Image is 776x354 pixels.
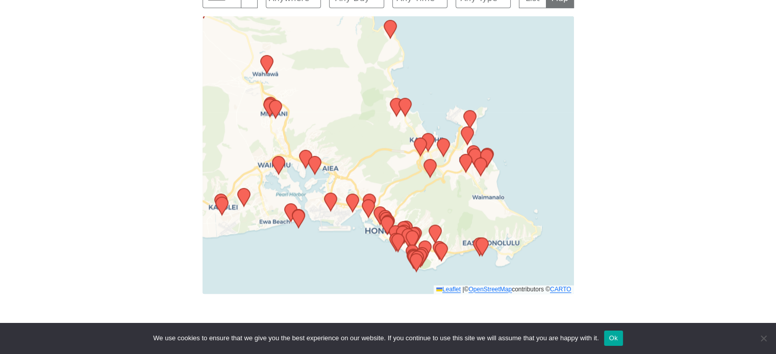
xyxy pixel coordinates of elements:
[462,286,464,293] span: |
[434,285,574,294] div: © contributors ©
[604,331,623,346] button: Ok
[758,333,768,343] span: No
[153,333,598,343] span: We use cookies to ensure that we give you the best experience on our website. If you continue to ...
[468,286,512,293] a: OpenStreetMap
[550,286,571,293] a: CARTO
[436,286,461,293] a: Leaflet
